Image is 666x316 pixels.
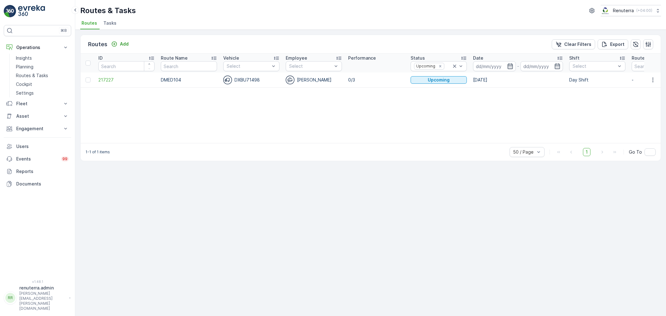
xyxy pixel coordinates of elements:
p: Documents [16,181,69,187]
img: logo_light-DOdMpM7g.png [18,5,45,17]
a: Settings [13,89,71,97]
p: Performance [348,55,376,61]
p: Renuterra [613,7,634,14]
button: Clear Filters [552,39,595,49]
a: 217227 [98,77,155,83]
a: Planning [13,62,71,71]
p: Events [16,156,57,162]
img: svg%3e [223,76,232,84]
input: Search [98,61,155,71]
p: Reports [16,168,69,175]
p: Vehicle [223,55,239,61]
p: Settings [16,90,34,96]
input: dd/mm/yyyy [520,61,563,71]
div: [PERSON_NAME] [286,76,342,84]
p: Status [411,55,425,61]
span: 1 [583,148,590,156]
a: Cockpit [13,80,71,89]
button: Export [598,39,628,49]
a: Documents [4,178,71,190]
button: RRrenuterra.admin[PERSON_NAME][EMAIL_ADDRESS][PERSON_NAME][DOMAIN_NAME] [4,285,71,311]
td: [DATE] [470,72,566,87]
p: Route Plan [632,55,655,61]
img: logo [4,5,16,17]
div: Upcoming [414,63,436,69]
p: 99 [62,156,67,161]
p: Routes [88,40,107,49]
span: Go To [629,149,642,155]
p: 1-1 of 1 items [86,150,110,155]
button: Fleet [4,97,71,110]
p: Select [289,63,332,69]
button: Add [109,40,131,48]
a: Routes & Tasks [13,71,71,80]
p: Planning [16,64,33,70]
p: ⌘B [61,28,67,33]
p: renuterra.admin [19,285,66,291]
p: ( +04:00 ) [636,8,652,13]
p: Employee [286,55,307,61]
td: DMED104 [158,72,220,87]
p: Operations [16,44,59,51]
p: Shift [569,55,580,61]
span: v 1.48.1 [4,280,71,284]
button: Asset [4,110,71,122]
div: RR [5,293,15,303]
td: Day Shift [566,72,629,87]
p: Route Name [161,55,188,61]
p: Add [120,41,129,47]
span: Tasks [103,20,116,26]
p: Users [16,143,69,150]
p: Date [473,55,483,61]
div: Remove Upcoming [437,64,444,69]
a: Users [4,140,71,153]
p: ID [98,55,103,61]
td: 0/3 [345,72,407,87]
p: Export [610,41,624,47]
p: Select [227,63,270,69]
p: [PERSON_NAME][EMAIL_ADDRESS][PERSON_NAME][DOMAIN_NAME] [19,291,66,311]
span: Routes [81,20,97,26]
p: Asset [16,113,59,119]
p: Insights [16,55,32,61]
p: Engagement [16,126,59,132]
a: Events99 [4,153,71,165]
p: Select [573,63,616,69]
img: Screenshot_2024-07-26_at_13.33.01.png [601,7,610,14]
p: Routes & Tasks [80,6,136,16]
a: Reports [4,165,71,178]
p: Fleet [16,101,59,107]
p: Cockpit [16,81,32,87]
input: dd/mm/yyyy [473,61,516,71]
div: Toggle Row Selected [86,77,91,82]
button: Operations [4,41,71,54]
a: Insights [13,54,71,62]
p: - [517,62,519,70]
p: Clear Filters [564,41,591,47]
p: Routes & Tasks [16,72,48,79]
div: DXBU71498 [223,76,279,84]
input: Search [161,61,217,71]
p: Upcoming [428,77,450,83]
button: Upcoming [411,76,467,84]
button: Engagement [4,122,71,135]
img: svg%3e [286,76,294,84]
button: Renuterra(+04:00) [601,5,661,16]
